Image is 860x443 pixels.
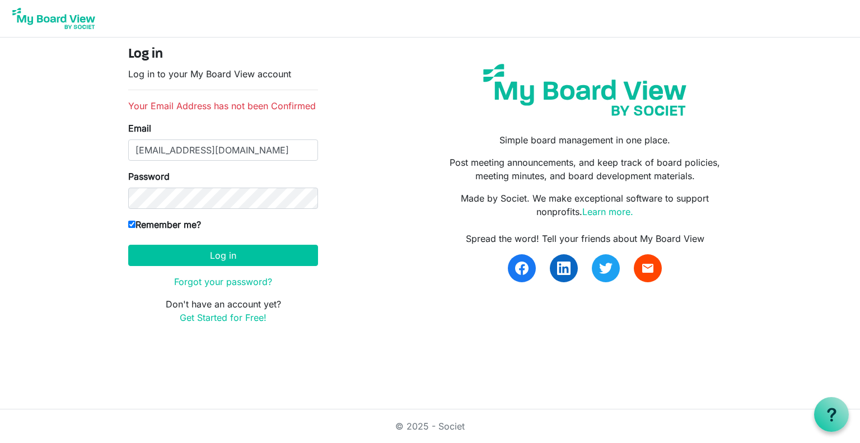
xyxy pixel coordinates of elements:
[128,67,318,81] p: Log in to your My Board View account
[128,122,151,135] label: Email
[128,46,318,63] h4: Log in
[557,262,571,275] img: linkedin.svg
[438,232,732,245] div: Spread the word! Tell your friends about My Board View
[128,297,318,324] p: Don't have an account yet?
[180,312,267,323] a: Get Started for Free!
[438,156,732,183] p: Post meeting announcements, and keep track of board policies, meeting minutes, and board developm...
[599,262,613,275] img: twitter.svg
[128,245,318,266] button: Log in
[475,55,695,124] img: my-board-view-societ.svg
[174,276,272,287] a: Forgot your password?
[395,421,465,432] a: © 2025 - Societ
[582,206,633,217] a: Learn more.
[128,170,170,183] label: Password
[634,254,662,282] a: email
[128,221,135,228] input: Remember me?
[438,192,732,218] p: Made by Societ. We make exceptional software to support nonprofits.
[438,133,732,147] p: Simple board management in one place.
[9,4,99,32] img: My Board View Logo
[515,262,529,275] img: facebook.svg
[641,262,655,275] span: email
[128,99,318,113] li: Your Email Address has not been Confirmed
[128,218,201,231] label: Remember me?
